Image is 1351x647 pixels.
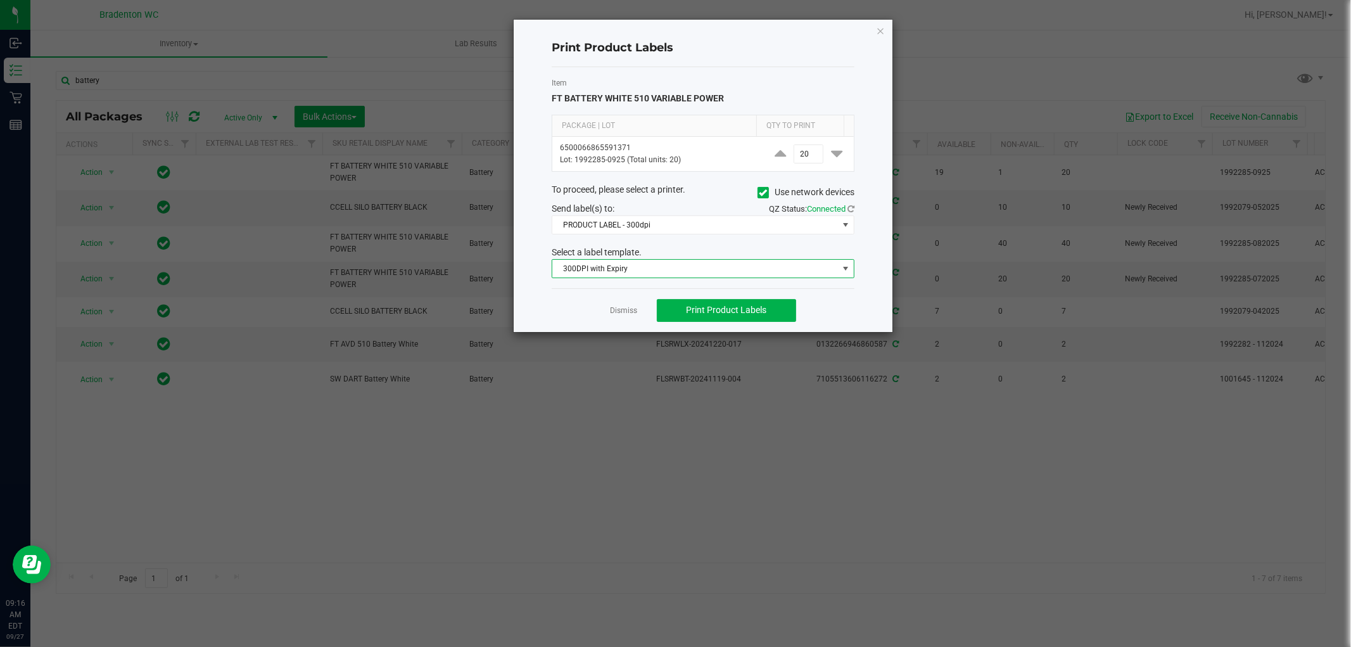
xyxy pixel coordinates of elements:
div: Select a label template. [542,246,864,259]
label: Item [552,77,854,89]
h4: Print Product Labels [552,40,854,56]
span: Connected [807,204,846,214]
iframe: Resource center [13,546,51,584]
span: PRODUCT LABEL - 300dpi [552,216,838,234]
div: To proceed, please select a printer. [542,183,864,202]
span: FT BATTERY WHITE 510 VARIABLE POWER [552,93,724,103]
span: QZ Status: [769,204,854,214]
th: Qty to Print [756,115,844,137]
th: Package | Lot [552,115,756,137]
span: Print Product Labels [686,305,766,315]
a: Dismiss [611,305,638,316]
p: 6500066865591371 [560,142,756,154]
button: Print Product Labels [657,299,796,322]
span: 300DPI with Expiry [552,260,838,278]
span: Send label(s) to: [552,203,614,214]
p: Lot: 1992285-0925 (Total units: 20) [560,154,756,166]
label: Use network devices [758,186,854,199]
